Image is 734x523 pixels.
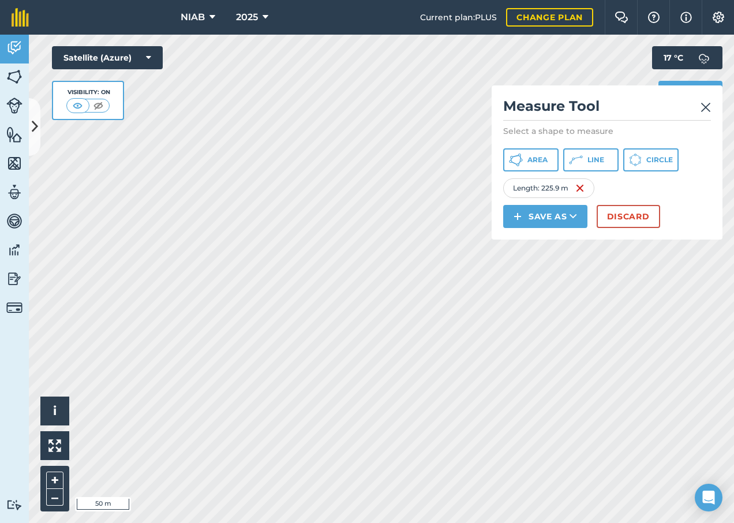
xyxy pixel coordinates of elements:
img: svg+xml;base64,PD94bWwgdmVyc2lvbj0iMS4wIiBlbmNvZGluZz0idXRmLTgiPz4KPCEtLSBHZW5lcmF0b3I6IEFkb2JlIE... [6,241,23,259]
div: Open Intercom Messenger [695,484,722,511]
button: + [46,472,63,489]
button: Area [503,148,559,171]
span: Circle [646,155,673,165]
a: Change plan [506,8,593,27]
img: A cog icon [711,12,725,23]
span: Current plan : PLUS [420,11,497,24]
img: svg+xml;base64,PD94bWwgdmVyc2lvbj0iMS4wIiBlbmNvZGluZz0idXRmLTgiPz4KPCEtLSBHZW5lcmF0b3I6IEFkb2JlIE... [6,499,23,510]
img: svg+xml;base64,PHN2ZyB4bWxucz0iaHR0cDovL3d3dy53My5vcmcvMjAwMC9zdmciIHdpZHRoPSIyMiIgaGVpZ2h0PSIzMC... [701,100,711,114]
img: svg+xml;base64,PHN2ZyB4bWxucz0iaHR0cDovL3d3dy53My5vcmcvMjAwMC9zdmciIHdpZHRoPSIxNyIgaGVpZ2h0PSIxNy... [680,10,692,24]
button: Discard [597,205,660,228]
div: Visibility: On [66,88,110,97]
button: Save as [503,205,587,228]
img: svg+xml;base64,PHN2ZyB4bWxucz0iaHR0cDovL3d3dy53My5vcmcvMjAwMC9zdmciIHdpZHRoPSIxNiIgaGVpZ2h0PSIyNC... [575,181,585,195]
img: svg+xml;base64,PHN2ZyB4bWxucz0iaHR0cDovL3d3dy53My5vcmcvMjAwMC9zdmciIHdpZHRoPSIxNCIgaGVpZ2h0PSIyNC... [514,210,522,223]
button: Satellite (Azure) [52,46,163,69]
button: 17 °C [652,46,722,69]
p: Select a shape to measure [503,125,711,137]
h2: Measure Tool [503,97,711,121]
span: i [53,404,57,418]
span: Area [527,155,548,165]
button: – [46,489,63,506]
img: svg+xml;base64,PD94bWwgdmVyc2lvbj0iMS4wIiBlbmNvZGluZz0idXRmLTgiPz4KPCEtLSBHZW5lcmF0b3I6IEFkb2JlIE... [6,39,23,57]
img: Two speech bubbles overlapping with the left bubble in the forefront [615,12,628,23]
img: svg+xml;base64,PD94bWwgdmVyc2lvbj0iMS4wIiBlbmNvZGluZz0idXRmLTgiPz4KPCEtLSBHZW5lcmF0b3I6IEFkb2JlIE... [6,212,23,230]
img: svg+xml;base64,PD94bWwgdmVyc2lvbj0iMS4wIiBlbmNvZGluZz0idXRmLTgiPz4KPCEtLSBHZW5lcmF0b3I6IEFkb2JlIE... [6,184,23,201]
img: A question mark icon [647,12,661,23]
span: 2025 [236,10,258,24]
img: svg+xml;base64,PHN2ZyB4bWxucz0iaHR0cDovL3d3dy53My5vcmcvMjAwMC9zdmciIHdpZHRoPSI1NiIgaGVpZ2h0PSI2MC... [6,126,23,143]
button: Circle [623,148,679,171]
button: Line [563,148,619,171]
img: svg+xml;base64,PHN2ZyB4bWxucz0iaHR0cDovL3d3dy53My5vcmcvMjAwMC9zdmciIHdpZHRoPSI1MCIgaGVpZ2h0PSI0MC... [91,100,106,111]
img: svg+xml;base64,PHN2ZyB4bWxucz0iaHR0cDovL3d3dy53My5vcmcvMjAwMC9zdmciIHdpZHRoPSI1NiIgaGVpZ2h0PSI2MC... [6,155,23,172]
img: svg+xml;base64,PD94bWwgdmVyc2lvbj0iMS4wIiBlbmNvZGluZz0idXRmLTgiPz4KPCEtLSBHZW5lcmF0b3I6IEFkb2JlIE... [692,46,716,69]
span: Line [587,155,604,165]
img: svg+xml;base64,PD94bWwgdmVyc2lvbj0iMS4wIiBlbmNvZGluZz0idXRmLTgiPz4KPCEtLSBHZW5lcmF0b3I6IEFkb2JlIE... [6,98,23,114]
img: svg+xml;base64,PD94bWwgdmVyc2lvbj0iMS4wIiBlbmNvZGluZz0idXRmLTgiPz4KPCEtLSBHZW5lcmF0b3I6IEFkb2JlIE... [6,300,23,316]
span: 17 ° C [664,46,683,69]
img: svg+xml;base64,PHN2ZyB4bWxucz0iaHR0cDovL3d3dy53My5vcmcvMjAwMC9zdmciIHdpZHRoPSI1MCIgaGVpZ2h0PSI0MC... [70,100,85,111]
img: fieldmargin Logo [12,8,29,27]
img: svg+xml;base64,PD94bWwgdmVyc2lvbj0iMS4wIiBlbmNvZGluZz0idXRmLTgiPz4KPCEtLSBHZW5lcmF0b3I6IEFkb2JlIE... [6,270,23,287]
span: NIAB [181,10,205,24]
div: Length : 225.9 m [503,178,594,198]
button: i [40,397,69,425]
img: Four arrows, one pointing top left, one top right, one bottom right and the last bottom left [48,439,61,452]
img: svg+xml;base64,PHN2ZyB4bWxucz0iaHR0cDovL3d3dy53My5vcmcvMjAwMC9zdmciIHdpZHRoPSI1NiIgaGVpZ2h0PSI2MC... [6,68,23,85]
button: Print [658,81,723,104]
